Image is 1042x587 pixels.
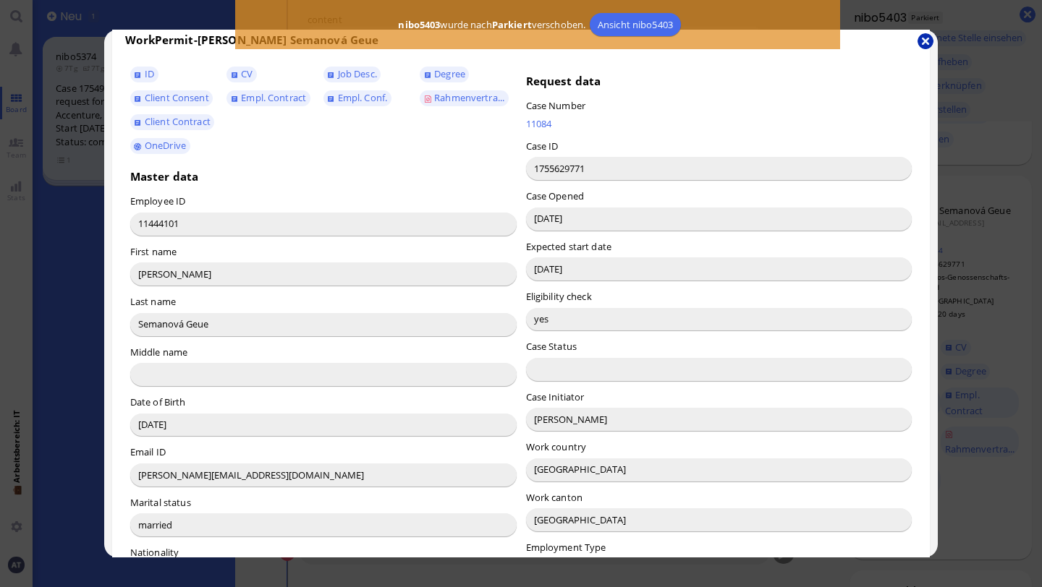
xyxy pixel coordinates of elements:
label: Work country [526,440,587,453]
label: First name [130,245,177,258]
label: Email ID [130,445,166,458]
span: Empl. Conf. [338,91,387,104]
h3: Request data [526,74,912,88]
label: Expected start date [526,240,611,253]
label: Nationality [130,546,179,559]
span: Job Desc. [338,67,377,80]
p: Dear Accenture, [12,45,440,61]
span: [PERSON_NAME] [198,33,287,47]
label: Last name [130,295,176,308]
a: Rahmenvertra... [420,90,509,106]
label: Employee ID [130,194,185,207]
h3: - [125,33,916,47]
label: Employment Type [526,541,606,554]
p: If you have any questions or need further assistance, please let me know. [12,113,440,129]
label: Case Opened [526,189,584,202]
span: ID [145,67,154,80]
span: Client Contract [145,115,211,128]
b: Parkiert [492,18,532,31]
a: Client Consent [130,90,213,106]
a: OneDrive [130,138,190,154]
label: Case Number [526,99,585,112]
a: Client Contract [130,114,215,130]
p: Best regards, [12,140,440,155]
a: Ansicht nibo5403 [590,13,681,36]
label: Eligibility check [526,290,592,303]
a: 11084 [526,117,779,130]
a: Empl. Conf. [323,90,391,106]
span: wurde nach verschoben. [394,18,590,31]
label: Marital status [130,496,191,509]
span: Empl. Contract [241,91,306,104]
label: Case Initiator [526,390,585,403]
span: Degree [434,67,465,80]
label: Date of Birth [130,395,186,408]
p: I hope this message finds you well. I'm writing to let you know that your requested salary calcul... [12,71,440,103]
label: Work canton [526,491,583,504]
span: WorkPermit [125,33,193,47]
body: Rich Text Area. Press ALT-0 for help. [12,14,440,156]
span: Rahmenvertra... [434,91,504,104]
a: Degree [420,67,469,82]
label: Case Status [526,340,577,353]
a: ID [130,67,158,82]
h3: Master data [130,169,517,184]
a: CV [226,67,257,82]
label: Middle name [130,346,187,359]
span: CV [241,67,253,80]
a: Job Desc. [323,67,381,82]
div: Salary Calculation Update [12,14,440,33]
a: Empl. Contract [226,90,310,106]
b: nibo5403 [398,18,440,31]
span: Client Consent [145,91,209,104]
label: Case ID [526,140,559,153]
